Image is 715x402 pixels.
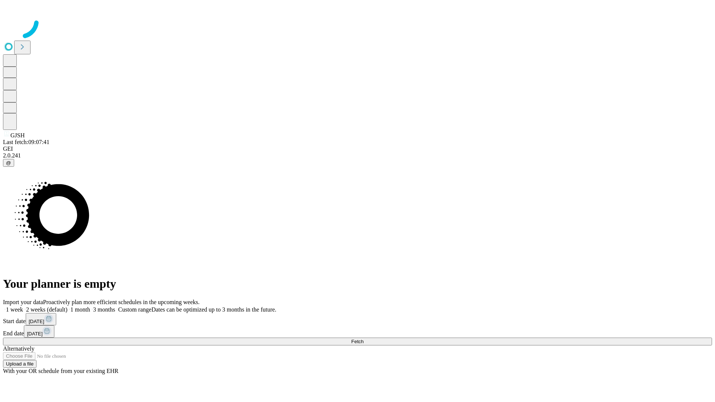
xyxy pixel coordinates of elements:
[6,160,11,166] span: @
[3,325,712,338] div: End date
[3,338,712,345] button: Fetch
[27,331,42,336] span: [DATE]
[351,339,363,344] span: Fetch
[3,277,712,291] h1: Your planner is empty
[3,360,36,368] button: Upload a file
[6,306,23,313] span: 1 week
[93,306,115,313] span: 3 months
[3,139,50,145] span: Last fetch: 09:07:41
[29,319,44,324] span: [DATE]
[3,159,14,167] button: @
[3,299,43,305] span: Import your data
[152,306,276,313] span: Dates can be optimized up to 3 months in the future.
[26,313,56,325] button: [DATE]
[3,345,34,352] span: Alternatively
[3,368,118,374] span: With your OR schedule from your existing EHR
[118,306,151,313] span: Custom range
[3,146,712,152] div: GEI
[3,313,712,325] div: Start date
[43,299,200,305] span: Proactively plan more efficient schedules in the upcoming weeks.
[70,306,90,313] span: 1 month
[24,325,54,338] button: [DATE]
[10,132,25,138] span: GJSH
[26,306,67,313] span: 2 weeks (default)
[3,152,712,159] div: 2.0.241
